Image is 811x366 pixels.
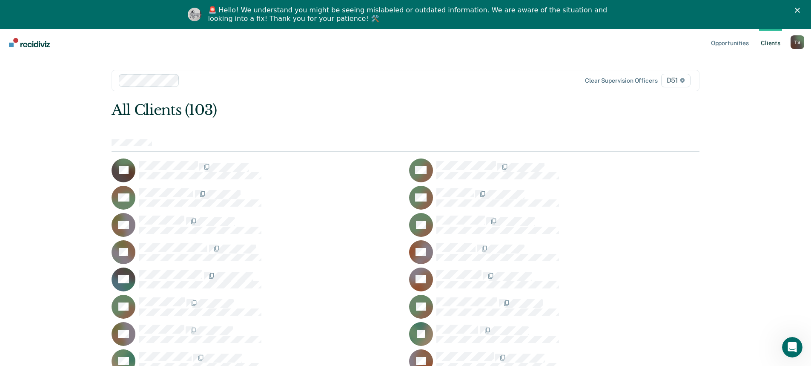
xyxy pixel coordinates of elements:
a: Clients [759,29,782,56]
img: Recidiviz [9,38,50,47]
div: 🚨 Hello! We understand you might be seeing mislabeled or outdated information. We are aware of th... [208,6,610,23]
a: Opportunities [709,29,751,56]
div: Close [795,8,803,13]
span: D51 [661,74,691,87]
div: Clear supervision officers [585,77,657,84]
img: Profile image for Kim [188,8,201,21]
div: All Clients (103) [112,101,582,119]
div: T S [791,35,804,49]
button: Profile dropdown button [791,35,804,49]
iframe: Intercom live chat [782,337,802,357]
